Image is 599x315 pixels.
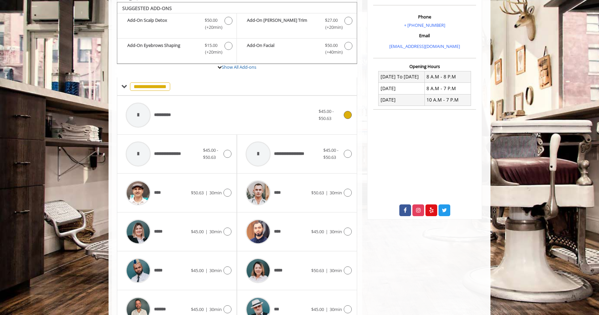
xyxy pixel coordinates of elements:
span: 30min [330,190,342,196]
span: 30min [330,229,342,235]
h3: Opening Hours [373,64,476,69]
span: | [326,229,328,235]
td: 8 A.M - 7 P.M [424,83,471,94]
span: $50.00 [205,17,217,24]
span: $50.63 [191,190,204,196]
span: $45.00 - $50.63 [323,147,338,160]
td: [DATE] To [DATE] [379,71,425,82]
span: (+20min ) [201,49,221,56]
span: $50.63 [311,267,324,273]
span: $45.00 [191,306,204,312]
span: $50.00 [325,42,338,49]
td: [DATE] [379,94,425,106]
span: $45.00 [311,229,324,235]
td: [DATE] [379,83,425,94]
label: Add-On Facial [240,42,353,58]
label: Add-On Eyebrows Shaping [121,42,233,58]
span: 30min [209,229,222,235]
span: (+20min ) [321,24,341,31]
label: Add-On Scalp Detox [121,17,233,33]
td: 8 A.M - 8 P.M [424,71,471,82]
label: Add-On Beard Trim [240,17,353,33]
b: SUGGESTED ADD-ONS [122,5,172,11]
span: | [326,306,328,312]
span: | [326,190,328,196]
span: | [205,267,208,273]
span: $27.00 [325,17,338,24]
a: + [PHONE_NUMBER] [404,22,445,28]
a: Show All Add-ons [222,64,256,70]
span: (+40min ) [321,49,341,56]
span: 30min [209,306,222,312]
span: 30min [209,267,222,273]
span: $15.00 [205,42,217,49]
span: | [205,190,208,196]
span: | [205,229,208,235]
span: | [326,267,328,273]
span: $45.00 - $50.63 [319,108,334,121]
b: Add-On [PERSON_NAME] Trim [247,17,318,31]
span: | [205,306,208,312]
span: $45.00 [191,229,204,235]
span: 30min [209,190,222,196]
td: 10 A.M - 7 P.M [424,94,471,106]
span: $45.00 [191,267,204,273]
span: $45.00 - $50.63 [203,147,218,160]
span: 30min [330,306,342,312]
span: (+20min ) [201,24,221,31]
a: [EMAIL_ADDRESS][DOMAIN_NAME] [389,43,460,49]
b: Add-On Facial [247,42,318,56]
h3: Email [375,33,474,38]
h3: Phone [375,14,474,19]
span: 30min [330,267,342,273]
span: $50.63 [311,190,324,196]
div: The Made Man Haircut Add-onS [117,2,357,64]
span: $45.00 [311,306,324,312]
b: Add-On Scalp Detox [127,17,198,31]
b: Add-On Eyebrows Shaping [127,42,198,56]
